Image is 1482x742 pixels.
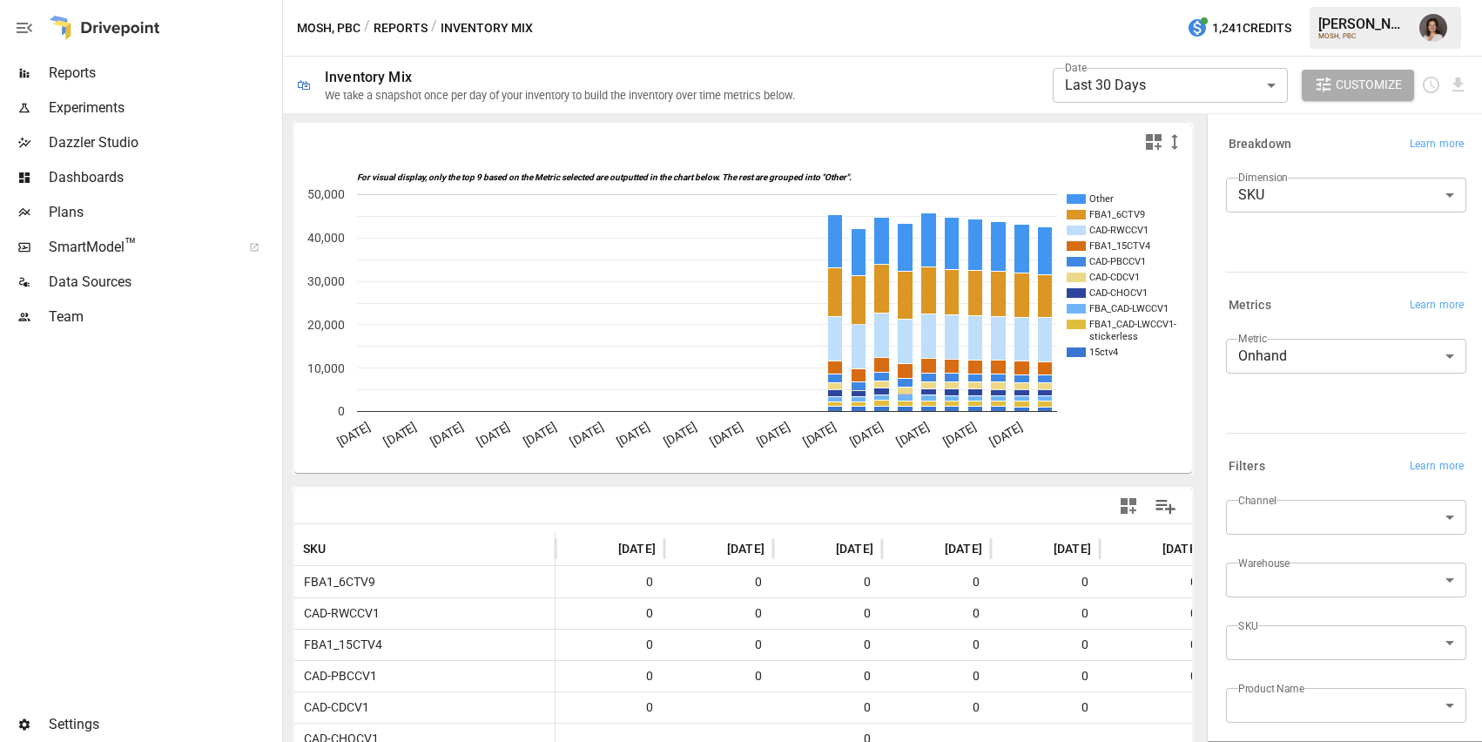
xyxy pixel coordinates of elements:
[1065,60,1087,75] label: Date
[297,77,311,93] div: 🛍
[1302,70,1415,101] button: Customize
[1410,458,1464,476] span: Learn more
[1089,209,1145,220] text: FBA1_6CTV9
[673,661,765,691] span: 0
[297,17,360,39] button: MOSH, PBC
[49,167,279,188] span: Dashboards
[1108,567,1200,597] span: 0
[307,187,345,201] text: 50,000
[1089,240,1150,252] text: FBA1_15CTV4
[1000,630,1091,660] span: 0
[431,17,437,39] div: /
[1065,77,1146,93] span: Last 30 Days
[891,692,982,723] span: 0
[364,17,370,39] div: /
[564,630,656,660] span: 0
[1089,347,1118,358] text: 15ctv4
[673,598,765,629] span: 0
[891,598,982,629] span: 0
[338,404,345,418] text: 0
[1089,287,1148,299] text: CAD-CHOCV1
[307,231,345,245] text: 40,000
[49,98,279,118] span: Experiments
[1089,225,1149,236] text: CAD-RWCCV1
[987,419,1026,449] text: [DATE]
[1089,256,1146,267] text: CAD-PBCCV1
[564,661,656,691] span: 0
[1229,457,1265,476] h6: Filters
[357,172,852,183] text: For visual display, only the top 9 based on the Metric selected are outputted in the chart below....
[521,419,559,449] text: [DATE]
[1238,556,1290,570] label: Warehouse
[1000,567,1091,597] span: 0
[568,419,606,449] text: [DATE]
[1226,178,1466,212] div: SKU
[754,419,792,449] text: [DATE]
[1089,193,1114,205] text: Other
[1089,272,1140,283] text: CAD-CDCV1
[297,669,377,683] span: CAD-PBCCV1
[475,419,513,449] text: [DATE]
[297,606,380,620] span: CAD-RWCCV1
[1054,540,1091,557] span: [DATE]
[782,630,873,660] span: 0
[945,540,982,557] span: [DATE]
[1238,331,1267,346] label: Metric
[1421,75,1441,95] button: Schedule report
[1226,339,1466,374] div: Onhand
[325,69,412,85] div: Inventory Mix
[297,700,369,714] span: CAD-CDCV1
[1318,32,1409,40] div: MOSH, PBC
[564,692,656,723] span: 0
[49,63,279,84] span: Reports
[1229,135,1291,154] h6: Breakdown
[1180,12,1298,44] button: 1,241Credits
[836,540,873,557] span: [DATE]
[1336,74,1402,96] span: Customize
[49,272,279,293] span: Data Sources
[49,237,230,258] span: SmartModel
[1089,331,1138,342] text: stickerless
[1000,692,1091,723] span: 0
[661,419,699,449] text: [DATE]
[1146,487,1185,526] button: Manage Columns
[49,132,279,153] span: Dazzler Studio
[891,630,982,660] span: 0
[1410,136,1464,153] span: Learn more
[1108,598,1200,629] span: 0
[297,575,375,589] span: FBA1_6CTV9
[307,274,345,288] text: 30,000
[1238,681,1304,696] label: Product Name
[1238,493,1277,508] label: Channel
[1162,540,1200,557] span: [DATE]
[782,661,873,691] span: 0
[1318,16,1409,32] div: [PERSON_NAME]
[727,540,765,557] span: [DATE]
[1136,536,1161,561] button: Sort
[801,419,839,449] text: [DATE]
[1238,170,1288,185] label: Dimension
[381,419,420,449] text: [DATE]
[1410,297,1464,314] span: Learn more
[1000,661,1091,691] span: 0
[673,630,765,660] span: 0
[891,661,982,691] span: 0
[673,567,765,597] span: 0
[782,692,873,723] span: 0
[1000,598,1091,629] span: 0
[374,17,428,39] button: Reports
[334,419,373,449] text: [DATE]
[49,307,279,327] span: Team
[428,419,466,449] text: [DATE]
[1027,536,1052,561] button: Sort
[294,159,1192,473] svg: A chart.
[1089,319,1176,330] text: FBA1_CAD-LWCCV1-
[1108,630,1200,660] span: 0
[564,598,656,629] span: 0
[303,540,327,557] span: SKU
[1409,3,1458,52] button: Franziska Ibscher
[1419,14,1447,42] img: Franziska Ibscher
[919,536,943,561] button: Sort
